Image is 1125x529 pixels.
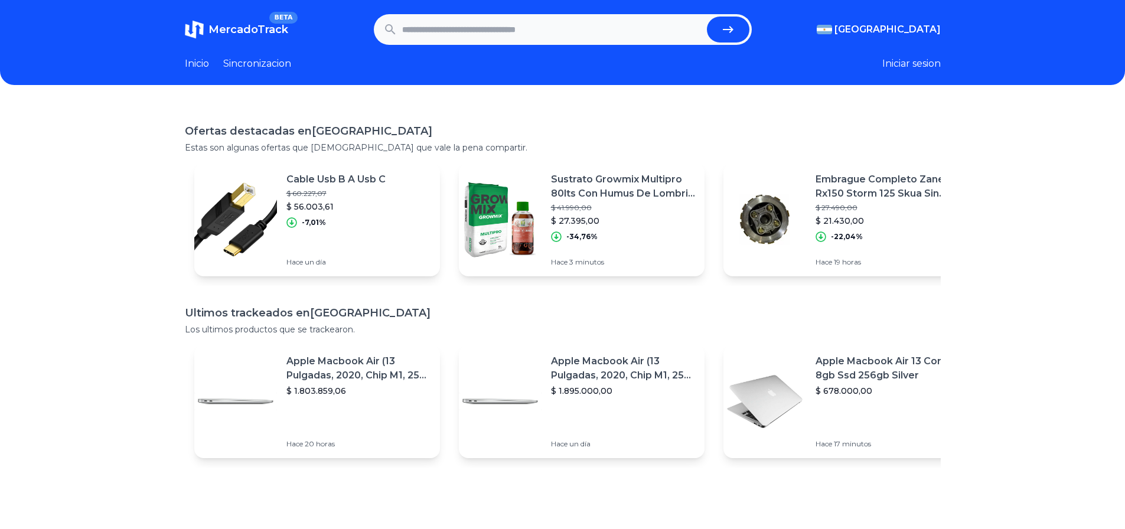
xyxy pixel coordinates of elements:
[551,354,695,383] p: Apple Macbook Air (13 Pulgadas, 2020, Chip M1, 256 Gb De Ssd, 8 Gb De Ram) - Plata
[723,345,969,458] a: Featured imageApple Macbook Air 13 Core I5 8gb Ssd 256gb Silver$ 678.000,00Hace 17 minutos
[816,257,960,267] p: Hace 19 horas
[185,305,941,321] h1: Ultimos trackeados en [GEOGRAPHIC_DATA]
[302,218,326,227] p: -7,01%
[459,178,542,261] img: Featured image
[723,178,806,261] img: Featured image
[551,203,695,213] p: $ 41.990,00
[185,123,941,139] h1: Ofertas destacadas en [GEOGRAPHIC_DATA]
[459,360,542,443] img: Featured image
[286,257,386,267] p: Hace un día
[816,354,960,383] p: Apple Macbook Air 13 Core I5 8gb Ssd 256gb Silver
[816,439,960,449] p: Hace 17 minutos
[551,172,695,201] p: Sustrato Growmix Multipro 80lts Con Humus De Lombriz 250cc
[882,57,941,71] button: Iniciar sesion
[194,178,277,261] img: Featured image
[185,142,941,154] p: Estas son algunas ofertas que [DEMOGRAPHIC_DATA] que vale la pena compartir.
[286,385,431,397] p: $ 1.803.859,06
[269,12,297,24] span: BETA
[817,25,832,34] img: Argentina
[286,201,386,213] p: $ 56.003,61
[194,360,277,443] img: Featured image
[208,23,288,36] span: MercadoTrack
[459,163,705,276] a: Featured imageSustrato Growmix Multipro 80lts Con Humus De Lombriz 250cc$ 41.990,00$ 27.395,00-34...
[816,385,960,397] p: $ 678.000,00
[817,22,941,37] button: [GEOGRAPHIC_DATA]
[551,385,695,397] p: $ 1.895.000,00
[834,22,941,37] span: [GEOGRAPHIC_DATA]
[566,232,598,241] p: -34,76%
[185,20,204,39] img: MercadoTrack
[816,172,960,201] p: Embrague Completo Zanella Rx150 Storm 125 Skua Sin Canasta
[831,232,863,241] p: -22,04%
[816,203,960,213] p: $ 27.490,00
[185,324,941,335] p: Los ultimos productos que se trackearon.
[286,439,431,449] p: Hace 20 horas
[286,172,386,187] p: Cable Usb B A Usb C
[459,345,705,458] a: Featured imageApple Macbook Air (13 Pulgadas, 2020, Chip M1, 256 Gb De Ssd, 8 Gb De Ram) - Plata$...
[185,57,209,71] a: Inicio
[194,163,440,276] a: Featured imageCable Usb B A Usb C$ 60.227,07$ 56.003,61-7,01%Hace un día
[286,189,386,198] p: $ 60.227,07
[185,20,288,39] a: MercadoTrackBETA
[816,215,960,227] p: $ 21.430,00
[551,215,695,227] p: $ 27.395,00
[723,360,806,443] img: Featured image
[286,354,431,383] p: Apple Macbook Air (13 Pulgadas, 2020, Chip M1, 256 Gb De Ssd, 8 Gb De Ram) - Plata
[194,345,440,458] a: Featured imageApple Macbook Air (13 Pulgadas, 2020, Chip M1, 256 Gb De Ssd, 8 Gb De Ram) - Plata$...
[723,163,969,276] a: Featured imageEmbrague Completo Zanella Rx150 Storm 125 Skua Sin Canasta$ 27.490,00$ 21.430,00-22...
[551,439,695,449] p: Hace un día
[551,257,695,267] p: Hace 3 minutos
[223,57,291,71] a: Sincronizacion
